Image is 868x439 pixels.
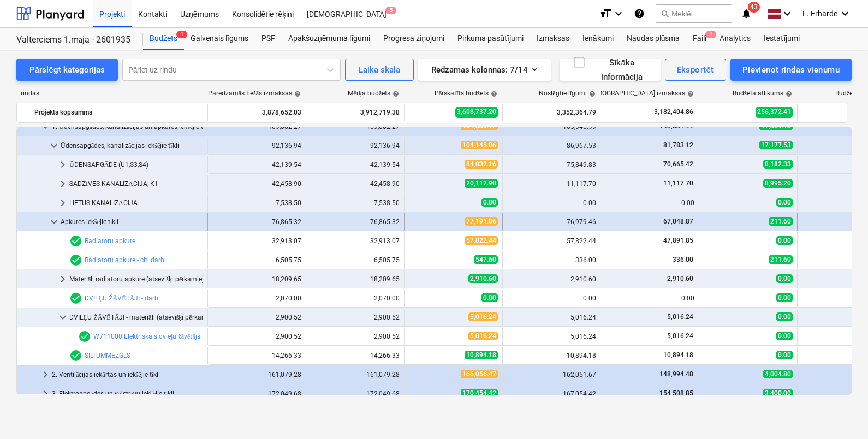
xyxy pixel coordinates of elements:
span: 336.00 [671,256,694,263]
span: 0.00 [776,274,793,283]
a: Analytics [713,28,757,50]
span: 256,372.41 [756,107,793,117]
a: Apakšuzņēmuma līgumi [282,28,377,50]
div: Faili [686,28,713,50]
div: 32,913.07 [212,237,301,245]
div: 14,266.33 [212,352,301,359]
button: Eksportēt [665,59,726,81]
div: Progresa ziņojumi [377,28,451,50]
div: 6,505.75 [311,256,400,264]
span: help [292,91,301,97]
i: format_size [599,7,612,20]
span: 5,016.24 [468,312,498,321]
a: Budžets1 [143,28,184,50]
div: 167,054.42 [507,390,596,398]
span: Rindas vienumam ir 2 PSF [69,292,82,305]
a: PSF [255,28,282,50]
div: 76,865.32 [212,218,301,226]
span: keyboard_arrow_down [47,215,61,228]
div: 3,352,364.79 [507,104,596,121]
span: Rindas vienumam ir 2 PSF [78,330,91,343]
span: 3,608,737.20 [455,107,498,117]
div: 57,822.44 [507,237,596,245]
span: 0.00 [776,332,793,340]
span: L. Erharde [802,9,837,18]
div: SADZĪVES KANALIZĀCIJA, K1 [69,175,203,193]
span: keyboard_arrow_down [56,311,69,324]
div: Eksportēt [677,63,714,77]
div: Materiāli radiatoru apkure (atsevišķi pērkamie) [69,270,203,288]
div: 2,070.00 [212,294,301,302]
span: 10,894.18 [662,351,694,359]
span: 57,822.44 [465,236,498,245]
div: 14,266.33 [311,352,400,359]
span: keyboard_arrow_right [56,196,69,209]
span: keyboard_arrow_right [39,387,52,400]
span: Rindas vienumam ir 2 PSF [69,349,82,362]
span: keyboard_arrow_right [39,368,52,381]
div: 2,900.52 [212,333,301,340]
div: Redzamas kolonnas : 7/14 [431,63,538,77]
span: 3,182,404.86 [653,107,694,117]
span: 5,016.24 [666,332,694,340]
a: DVIEĻU ŽĀVĒTĀJI - darbi [85,294,160,302]
span: 154,508.85 [658,389,694,397]
span: 67,048.87 [662,218,694,225]
div: 0.00 [605,199,694,207]
span: 81,783.12 [662,141,694,149]
span: keyboard_arrow_right [56,273,69,286]
span: help [783,91,792,97]
div: Pirkuma pasūtījumi [451,28,530,50]
div: Pārslēgt kategorijas [29,63,105,77]
div: 5,016.24 [507,333,596,340]
span: help [685,91,694,97]
span: 0.00 [776,293,793,302]
a: W711000 Elektriskais dvieļu žāvētājs 500x1217 mm, Aura PBEZ-120-50/MQ balts, Zehnder [93,333,358,340]
div: 3. Elektroapgādes un vājstrāvu iekšējie tīkli [52,385,203,402]
div: 3,878,652.03 [212,104,301,121]
a: Galvenais līgums [184,28,255,50]
div: 76,865.32 [311,218,400,226]
div: 75,849.83 [507,161,596,169]
a: Naudas plūsma [620,28,687,50]
div: 7,538.50 [212,199,301,207]
span: 70,665.42 [662,160,694,168]
span: 0.00 [776,236,793,245]
div: Pārskatīts budžets [435,89,497,98]
span: Rindas vienumam ir 2 PSF [69,234,82,248]
div: 0.00 [507,199,596,207]
div: 2. Ventilācijas iekārtas un iekšējie tīkli [52,366,203,383]
span: 547.60 [474,255,498,264]
span: help [489,91,497,97]
div: 42,139.54 [212,161,301,169]
span: 211.60 [769,217,793,226]
span: Rindas vienumam ir 2 PSF [69,254,82,267]
span: 2,910.60 [666,275,694,282]
button: Redzamas kolonnas:7/14 [418,59,551,81]
div: 86,967.53 [507,142,596,149]
span: 104,145.06 [461,141,498,149]
div: 11,117.70 [507,180,596,188]
i: keyboard_arrow_down [839,7,852,20]
a: SILTUMMEZGLS [85,352,130,359]
div: 5,016.24 [507,314,596,321]
button: Pievienot rindas vienumu [730,59,852,81]
span: 0.00 [776,198,793,207]
span: 11,117.70 [662,179,694,187]
span: 17,177.53 [759,141,793,149]
button: Meklēt [656,4,732,23]
span: 4,004.80 [763,370,793,378]
span: keyboard_arrow_right [56,177,69,190]
span: help [587,91,596,97]
a: Izmaksas [530,28,576,50]
div: Noslēgtie līgumi [539,89,596,98]
span: 8,995.20 [763,179,793,188]
div: 2,900.52 [311,333,400,340]
div: 172,049.68 [212,390,301,398]
div: 18,209.65 [311,275,400,283]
